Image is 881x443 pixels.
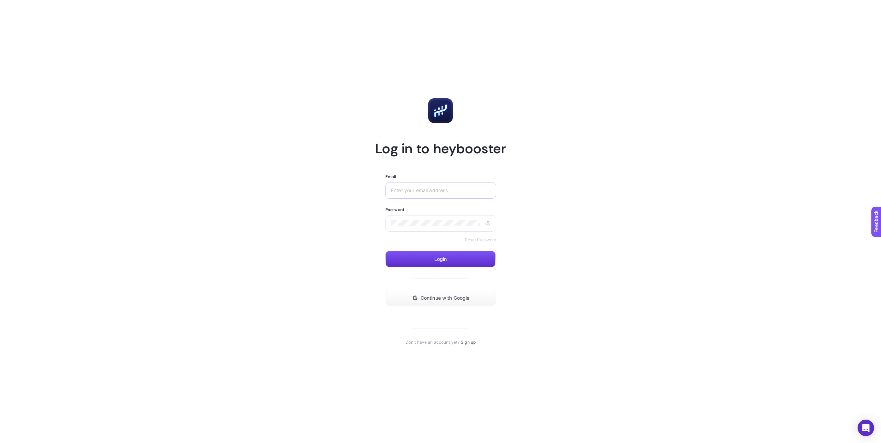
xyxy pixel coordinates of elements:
span: Feedback [4,2,26,8]
label: Password [385,207,404,212]
h1: Log in to heybooster [375,140,506,157]
button: Continue with Google [385,290,496,306]
span: Continue with Google [421,295,470,301]
a: Sign up [461,340,476,345]
a: Reset Password [465,237,497,243]
input: Enter your email address [391,188,488,193]
div: Open Intercom Messenger [858,420,874,436]
span: Don't have an account yet? [405,340,459,345]
button: Login [385,251,496,267]
span: Login [434,256,447,262]
label: Email [385,174,396,179]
